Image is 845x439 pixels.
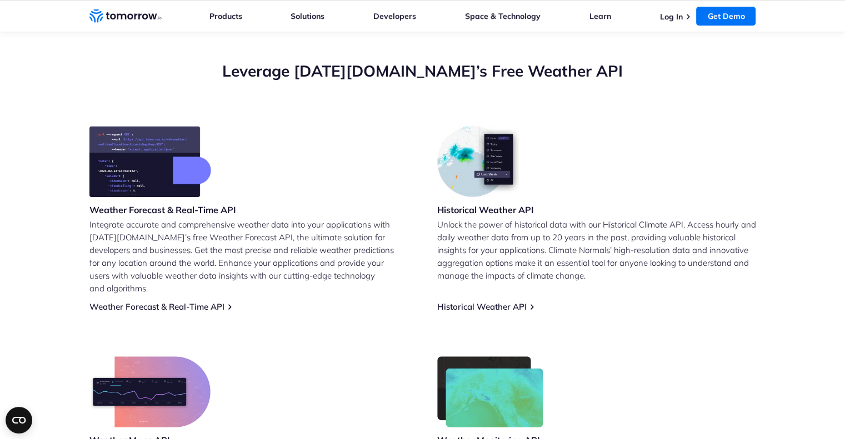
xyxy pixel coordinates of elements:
[209,11,242,21] a: Products
[373,11,416,21] a: Developers
[89,60,756,82] h2: Leverage [DATE][DOMAIN_NAME]’s Free Weather API
[589,11,611,21] a: Learn
[89,204,236,216] h3: Weather Forecast & Real-Time API
[696,7,756,26] a: Get Demo
[437,301,527,312] a: Historical Weather API
[6,407,32,433] button: Open CMP widget
[659,12,682,22] a: Log In
[89,301,224,312] a: Weather Forecast & Real-Time API
[89,218,408,295] p: Integrate accurate and comprehensive weather data into your applications with [DATE][DOMAIN_NAME]...
[437,204,534,216] h3: Historical Weather API
[437,218,756,282] p: Unlock the power of historical data with our Historical Climate API. Access hourly and daily weat...
[89,8,162,24] a: Home link
[465,11,541,21] a: Space & Technology
[291,11,324,21] a: Solutions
